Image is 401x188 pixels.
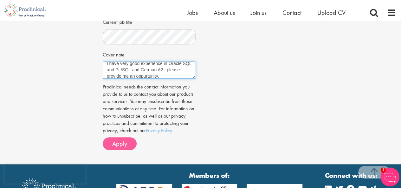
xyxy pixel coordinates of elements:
[146,127,172,134] a: Privacy Policy
[325,171,379,180] strong: Connect with us:
[187,9,198,17] a: Jobs
[103,137,137,150] button: Apply
[251,9,267,17] a: Join us
[103,49,125,59] label: Cover note
[103,16,132,26] label: Current job title
[103,83,196,134] p: Proclinical needs the contact information you provide to us to contact you about our products and...
[116,171,303,180] strong: Members of:
[214,9,235,17] a: About us
[4,165,86,184] iframe: reCAPTCHA
[317,9,346,17] a: Upload CV
[380,167,399,186] img: Chatbot
[112,139,127,148] span: Apply
[282,9,301,17] a: Contact
[380,167,386,173] span: 1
